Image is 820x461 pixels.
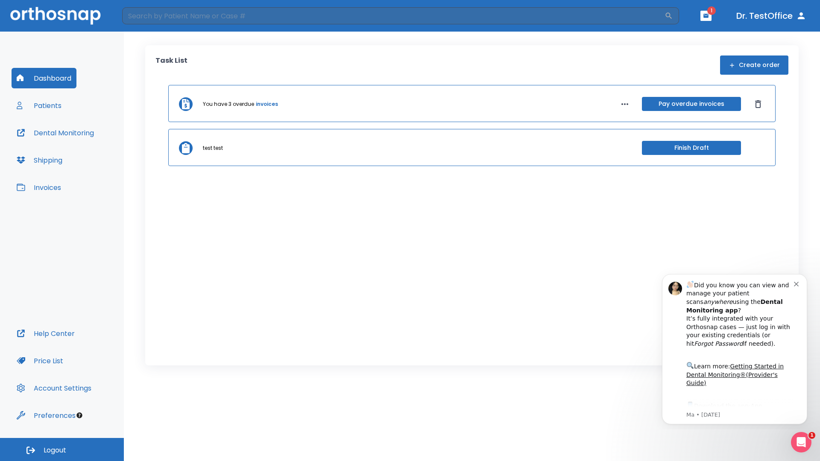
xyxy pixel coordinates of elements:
[720,55,788,75] button: Create order
[791,432,811,452] iframe: Intercom live chat
[707,6,716,15] span: 1
[122,7,665,24] input: Search by Patient Name or Case #
[203,100,254,108] p: You have 3 overdue
[733,8,810,23] button: Dr. TestOffice
[12,177,66,198] button: Invoices
[12,95,67,116] button: Patients
[642,141,741,155] button: Finish Draft
[37,136,113,152] a: App Store
[10,7,101,24] img: Orthosnap
[649,266,820,429] iframe: Intercom notifications message
[751,97,765,111] button: Dismiss
[642,97,741,111] button: Pay overdue invoices
[12,405,81,426] button: Preferences
[12,123,99,143] button: Dental Monitoring
[76,411,83,419] div: Tooltip anchor
[37,134,145,178] div: Download the app: | ​ Let us know if you need help getting started!
[12,150,67,170] button: Shipping
[44,446,66,455] span: Logout
[203,144,223,152] p: test test
[808,432,815,439] span: 1
[145,13,152,20] button: Dismiss notification
[37,145,145,152] p: Message from Ma, sent 7w ago
[155,55,187,75] p: Task List
[12,378,97,398] button: Account Settings
[12,68,76,88] button: Dashboard
[12,323,80,344] button: Help Center
[256,100,278,108] a: invoices
[12,350,68,371] button: Price List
